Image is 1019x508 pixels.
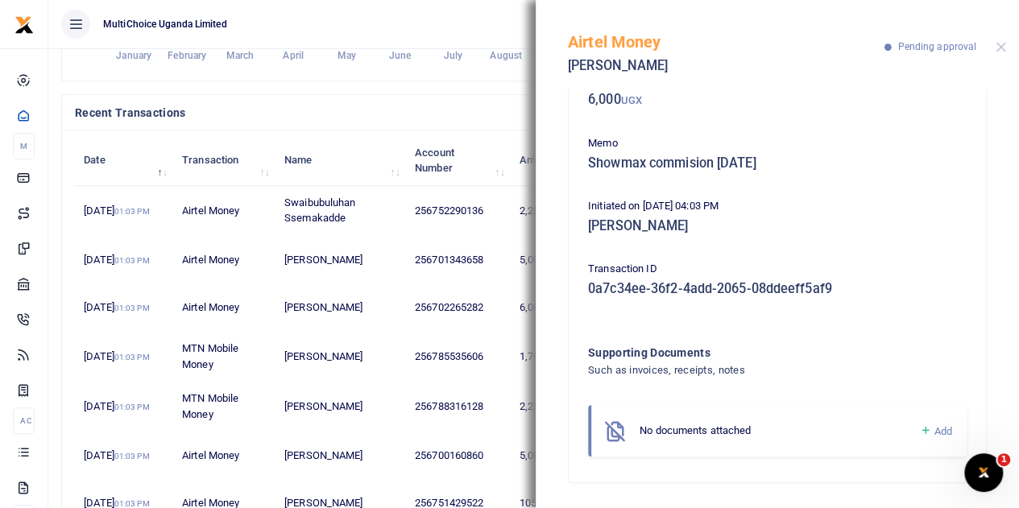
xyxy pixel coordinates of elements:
td: [DATE] [75,283,173,331]
td: MTN Mobile Money [173,382,275,432]
tspan: July [443,50,462,61]
small: UGX [621,94,642,106]
td: 1,700 [511,332,582,382]
th: Date: activate to sort column descending [75,135,173,185]
td: 5,000 [511,432,582,480]
img: logo-small [14,15,34,35]
iframe: Intercom live chat [964,453,1003,492]
li: Ac [13,407,35,434]
span: Add [934,425,952,437]
p: Transaction ID [588,261,967,278]
td: 6,000 [511,283,582,331]
h5: Showmax commision [DATE] [588,155,967,171]
h4: Supporting Documents [588,344,901,361]
td: Airtel Money [173,283,275,331]
h5: [PERSON_NAME] [588,218,967,234]
td: 2,250 [511,382,582,432]
td: 256701343658 [406,236,511,283]
span: MultiChoice Uganda Limited [97,17,234,31]
a: logo-small logo-large logo-large [14,18,34,30]
td: Airtel Money [173,186,275,236]
small: 01:03 PM [114,256,150,265]
td: Airtel Money [173,236,275,283]
h5: 0a7c34ee-36f2-4add-2065-08ddeeff5af9 [588,281,967,297]
span: 1 [997,453,1010,466]
h4: Such as invoices, receipts, notes [588,361,901,379]
td: 256752290136 [406,186,511,236]
tspan: January [116,50,151,61]
span: No documents attached [640,424,751,436]
tspan: June [388,50,411,61]
td: Airtel Money [173,432,275,480]
span: Pending approval [897,41,976,52]
h5: Airtel Money [568,32,884,52]
th: Transaction: activate to sort column ascending [173,135,275,185]
td: 5,000 [511,236,582,283]
td: [PERSON_NAME] [275,283,406,331]
th: Amount: activate to sort column ascending [511,135,582,185]
th: Account Number: activate to sort column ascending [406,135,511,185]
p: Initiated on [DATE] 04:03 PM [588,198,967,215]
td: [DATE] [75,382,173,432]
p: Memo [588,135,967,152]
h4: Recent Transactions [75,104,610,122]
td: 256700160860 [406,432,511,480]
td: 256788316128 [406,382,511,432]
small: 01:03 PM [114,452,150,461]
td: [DATE] [75,186,173,236]
td: [DATE] [75,332,173,382]
small: 01:03 PM [114,207,150,216]
a: Add [919,422,952,440]
tspan: March [226,50,255,61]
tspan: August [490,50,522,61]
small: 01:03 PM [114,304,150,312]
tspan: February [168,50,206,61]
th: Name: activate to sort column ascending [275,135,406,185]
td: [PERSON_NAME] [275,432,406,480]
td: Swaibubuluhan Ssemakadde [275,186,406,236]
tspan: April [283,50,304,61]
td: [PERSON_NAME] [275,332,406,382]
small: 01:03 PM [114,353,150,361]
small: 01:03 PM [114,403,150,411]
li: M [13,133,35,159]
td: [PERSON_NAME] [275,382,406,432]
td: 256785535606 [406,332,511,382]
td: MTN Mobile Money [173,332,275,382]
td: [PERSON_NAME] [275,236,406,283]
small: 01:03 PM [114,499,150,508]
h5: [PERSON_NAME] [568,58,884,74]
td: 256702265282 [406,283,511,331]
button: Close [996,42,1006,52]
td: 2,250 [511,186,582,236]
h5: 6,000 [588,92,967,108]
td: [DATE] [75,432,173,480]
td: [DATE] [75,236,173,283]
tspan: May [337,50,355,61]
